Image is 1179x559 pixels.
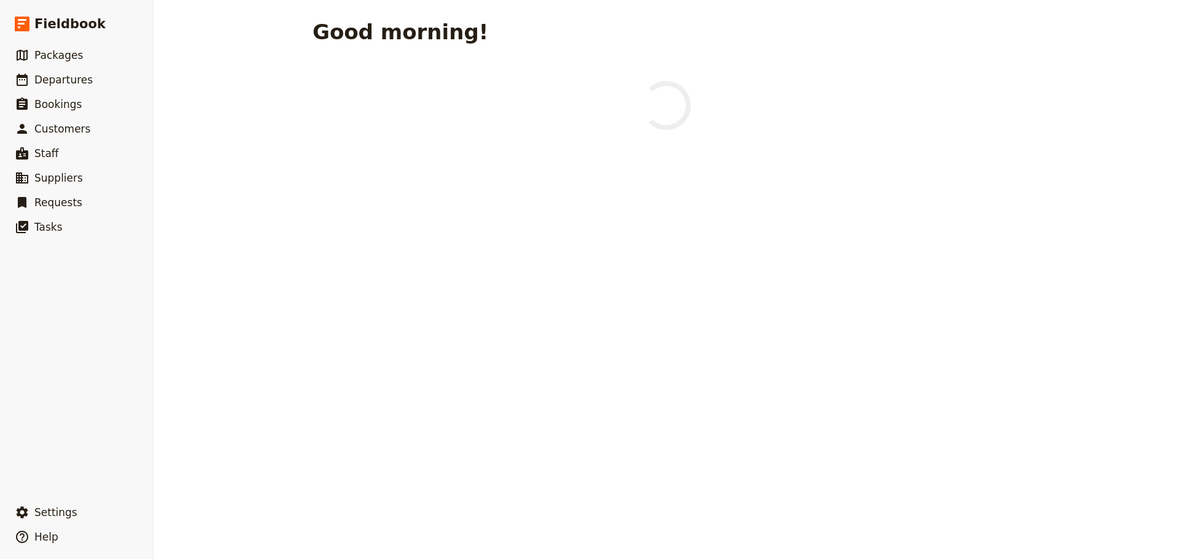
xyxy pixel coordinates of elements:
span: Packages [34,49,83,61]
span: Tasks [34,221,63,233]
h1: Good morning! [313,20,488,44]
span: Fieldbook [34,15,106,33]
span: Customers [34,123,90,135]
span: Bookings [34,98,82,110]
span: Staff [34,147,59,160]
span: Requests [34,196,82,209]
span: Departures [34,74,93,86]
span: Settings [34,506,77,519]
span: Help [34,531,58,543]
span: Suppliers [34,172,83,184]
